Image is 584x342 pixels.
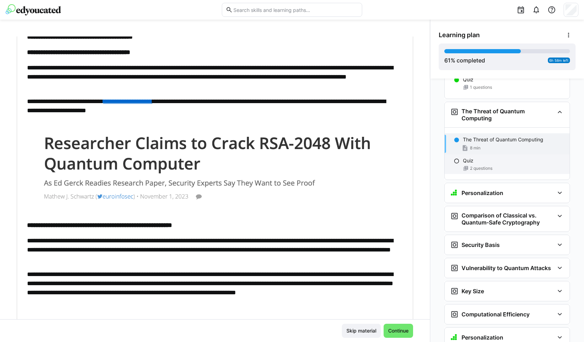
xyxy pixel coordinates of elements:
div: % completed [444,56,485,65]
span: Learning plan [439,31,480,39]
p: The Threat of Quantum Computing [463,136,543,143]
span: Continue [387,327,410,334]
span: 2 questions [470,166,492,171]
span: Skip material [345,327,377,334]
h3: Security Basis [462,241,500,248]
button: Continue [384,324,413,338]
p: Quiz [463,76,473,83]
h3: Personalization [462,334,503,341]
h3: Vulnerability to Quantum Attacks [462,264,551,271]
button: Skip material [342,324,381,338]
span: 61 [444,57,451,64]
h3: Key Size [462,288,484,295]
span: 6h 58m left [549,58,569,62]
h3: Computational Efficiency [462,311,530,318]
h3: The Threat of Quantum Computing [462,108,554,122]
h3: Personalization [462,189,503,196]
h3: Comparison of Classical vs. Quantum-Safe Cryptography [462,212,554,226]
p: Quiz [463,157,473,164]
input: Search skills and learning paths… [233,7,358,13]
span: 8 min [470,145,480,151]
span: 1 questions [470,85,492,90]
